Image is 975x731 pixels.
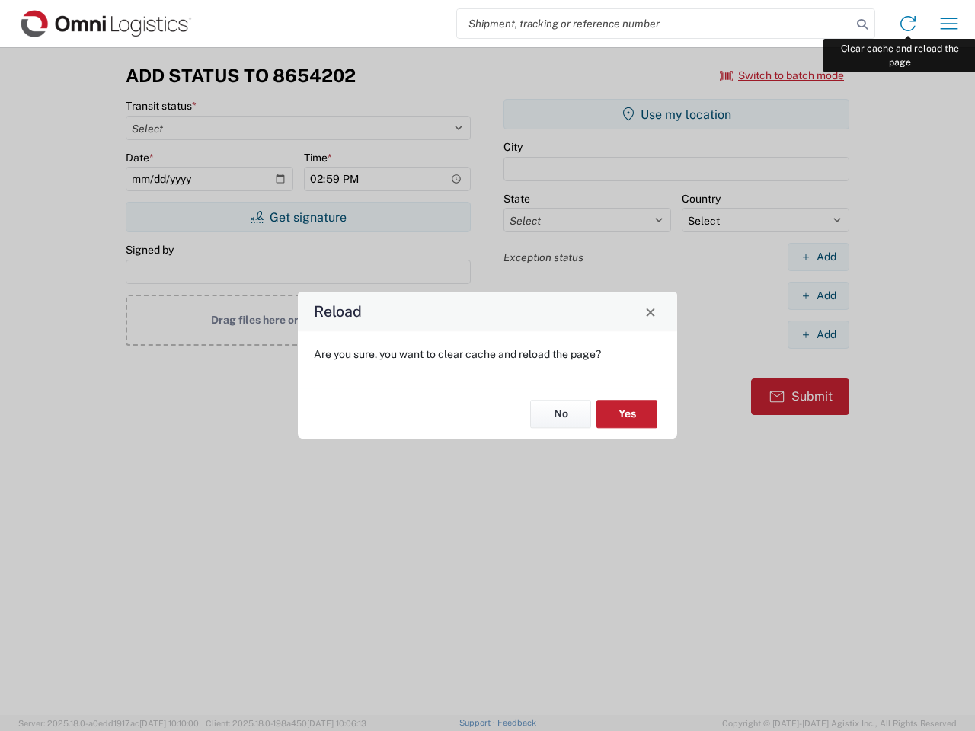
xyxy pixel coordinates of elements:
button: No [530,400,591,428]
h4: Reload [314,301,362,323]
p: Are you sure, you want to clear cache and reload the page? [314,347,661,361]
input: Shipment, tracking or reference number [457,9,852,38]
button: Close [640,301,661,322]
button: Yes [596,400,657,428]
